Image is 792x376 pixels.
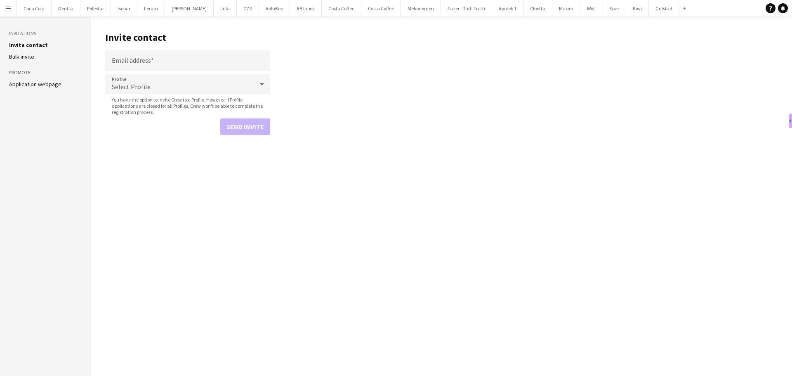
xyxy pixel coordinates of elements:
button: Grilstad [649,0,679,17]
button: Lerum [137,0,165,17]
button: Maxim [552,0,580,17]
button: Spar [603,0,626,17]
button: Polestar [80,0,111,17]
button: Kiwi [626,0,649,17]
button: AB Inbev [290,0,322,17]
a: Bulk invite [9,53,34,60]
button: Costa Coffee [361,0,401,17]
a: Invite contact [9,41,48,49]
button: Cloetta [523,0,552,17]
button: TV 2 [237,0,259,17]
button: Jula [214,0,237,17]
a: Application webpage [9,80,61,88]
h3: Invitations [9,30,82,37]
span: Select Profile [112,83,151,91]
button: Coca Cola [17,0,52,17]
h3: Promote [9,69,82,76]
button: Dentsu [52,0,80,17]
button: Apotek 1 [492,0,523,17]
button: [PERSON_NAME] [165,0,214,17]
button: AbInBev [259,0,290,17]
button: Mekonomen [401,0,441,17]
span: You have the option to invite Crew to a Profile. However, if Profile applications are closed for ... [105,97,270,115]
button: Isobar [111,0,137,17]
button: Wolt [580,0,603,17]
h1: Invite contact [105,31,270,44]
button: Fazer - Tutti Frutti [441,0,492,17]
button: Costa Coffee [322,0,361,17]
